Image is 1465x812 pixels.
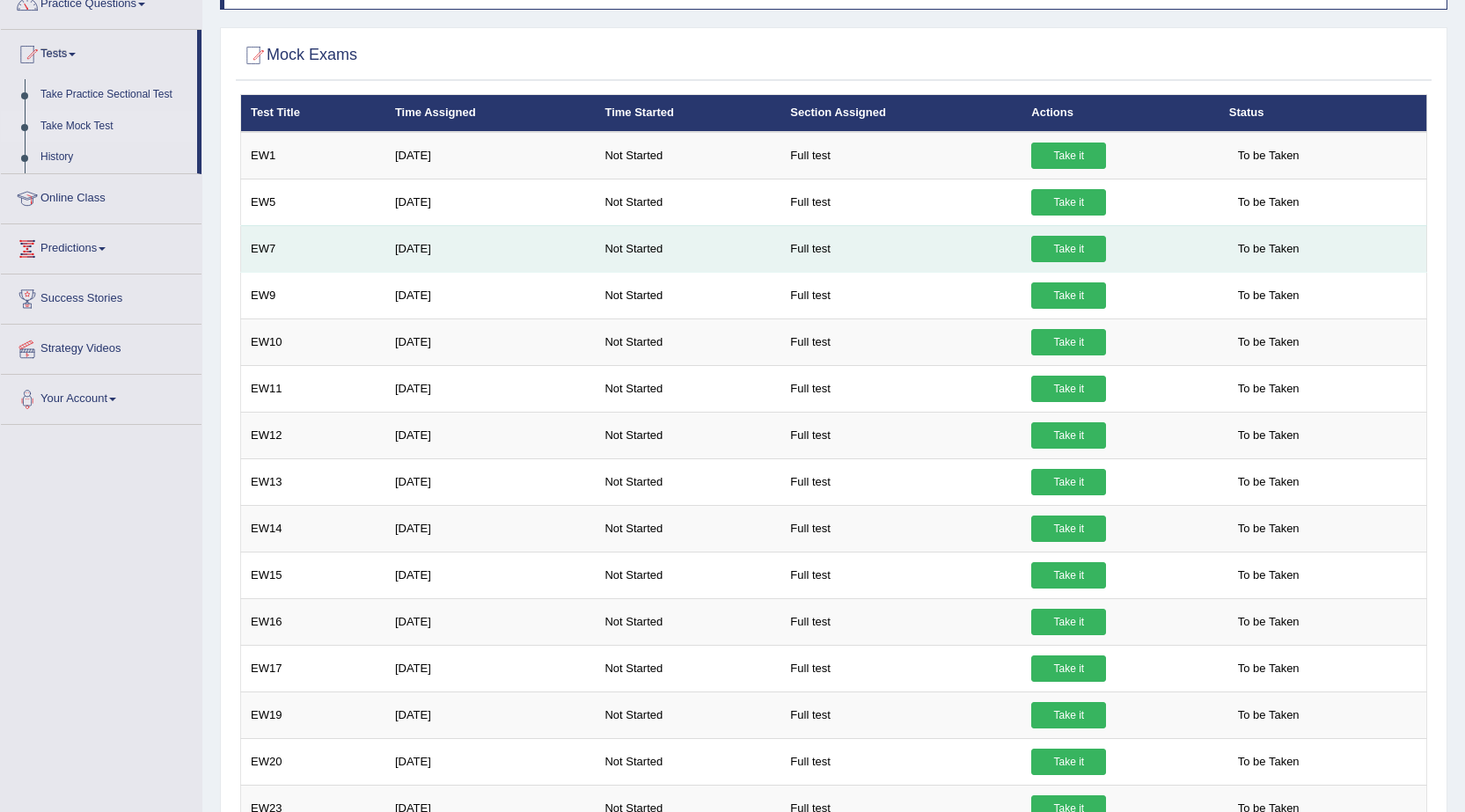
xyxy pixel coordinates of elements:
td: EW20 [241,738,385,785]
td: EW10 [241,318,385,365]
td: Full test [780,412,1022,458]
a: Take it [1031,189,1106,216]
td: Not Started [595,645,780,691]
a: Take Practice Sectional Test [33,79,197,111]
td: Not Started [595,458,780,505]
a: Predictions [1,224,201,268]
td: [DATE] [385,552,596,598]
a: Take it [1031,329,1106,355]
td: Not Started [595,505,780,552]
th: Time Started [595,95,780,132]
td: Full test [780,645,1022,691]
td: Full test [780,738,1022,785]
td: EW13 [241,458,385,505]
td: Not Started [595,691,780,738]
td: [DATE] [385,598,596,645]
th: Section Assigned [780,95,1022,132]
td: [DATE] [385,272,596,318]
a: Take it [1031,609,1106,635]
td: Not Started [595,412,780,458]
span: To be Taken [1229,143,1308,169]
td: [DATE] [385,691,596,738]
a: Success Stories [1,274,201,318]
td: Not Started [595,179,780,225]
td: Full test [780,691,1022,738]
span: To be Taken [1229,376,1308,402]
a: Your Account [1,375,201,419]
td: Full test [780,272,1022,318]
span: To be Taken [1229,562,1308,589]
td: EW14 [241,505,385,552]
a: Take it [1031,282,1106,309]
td: Not Started [595,132,780,179]
th: Actions [1022,95,1219,132]
span: To be Taken [1229,655,1308,682]
td: EW16 [241,598,385,645]
a: Take it [1031,236,1106,262]
a: Online Class [1,174,201,218]
a: Tests [1,30,197,74]
td: Not Started [595,365,780,412]
td: [DATE] [385,505,596,552]
td: Full test [780,132,1022,179]
th: Status [1220,95,1427,132]
span: To be Taken [1229,422,1308,449]
a: Take it [1031,516,1106,542]
a: Take it [1031,655,1106,682]
td: Not Started [595,318,780,365]
td: Full test [780,458,1022,505]
a: Take it [1031,562,1106,589]
td: EW7 [241,225,385,272]
td: [DATE] [385,645,596,691]
td: [DATE] [385,132,596,179]
td: [DATE] [385,179,596,225]
td: [DATE] [385,412,596,458]
td: EW17 [241,645,385,691]
span: To be Taken [1229,236,1308,262]
span: To be Taken [1229,329,1308,355]
span: To be Taken [1229,609,1308,635]
a: Take Mock Test [33,111,197,143]
span: To be Taken [1229,749,1308,775]
td: [DATE] [385,738,596,785]
td: EW9 [241,272,385,318]
th: Test Title [241,95,385,132]
span: To be Taken [1229,189,1308,216]
td: EW11 [241,365,385,412]
td: Not Started [595,272,780,318]
td: EW15 [241,552,385,598]
td: [DATE] [385,318,596,365]
h2: Mock Exams [240,42,357,69]
a: Take it [1031,702,1106,728]
td: [DATE] [385,458,596,505]
td: Full test [780,318,1022,365]
a: Take it [1031,749,1106,775]
td: EW5 [241,179,385,225]
td: EW19 [241,691,385,738]
a: Take it [1031,376,1106,402]
td: Full test [780,598,1022,645]
a: Take it [1031,422,1106,449]
td: [DATE] [385,365,596,412]
span: To be Taken [1229,702,1308,728]
td: [DATE] [385,225,596,272]
td: Not Started [595,738,780,785]
span: To be Taken [1229,516,1308,542]
a: History [33,142,197,173]
td: Not Started [595,598,780,645]
td: Not Started [595,225,780,272]
td: Full test [780,225,1022,272]
td: EW12 [241,412,385,458]
span: To be Taken [1229,282,1308,309]
td: Full test [780,505,1022,552]
a: Take it [1031,143,1106,169]
a: Strategy Videos [1,325,201,369]
td: EW1 [241,132,385,179]
span: To be Taken [1229,469,1308,495]
td: Not Started [595,552,780,598]
td: Full test [780,365,1022,412]
td: Full test [780,552,1022,598]
a: Take it [1031,469,1106,495]
th: Time Assigned [385,95,596,132]
td: Full test [780,179,1022,225]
